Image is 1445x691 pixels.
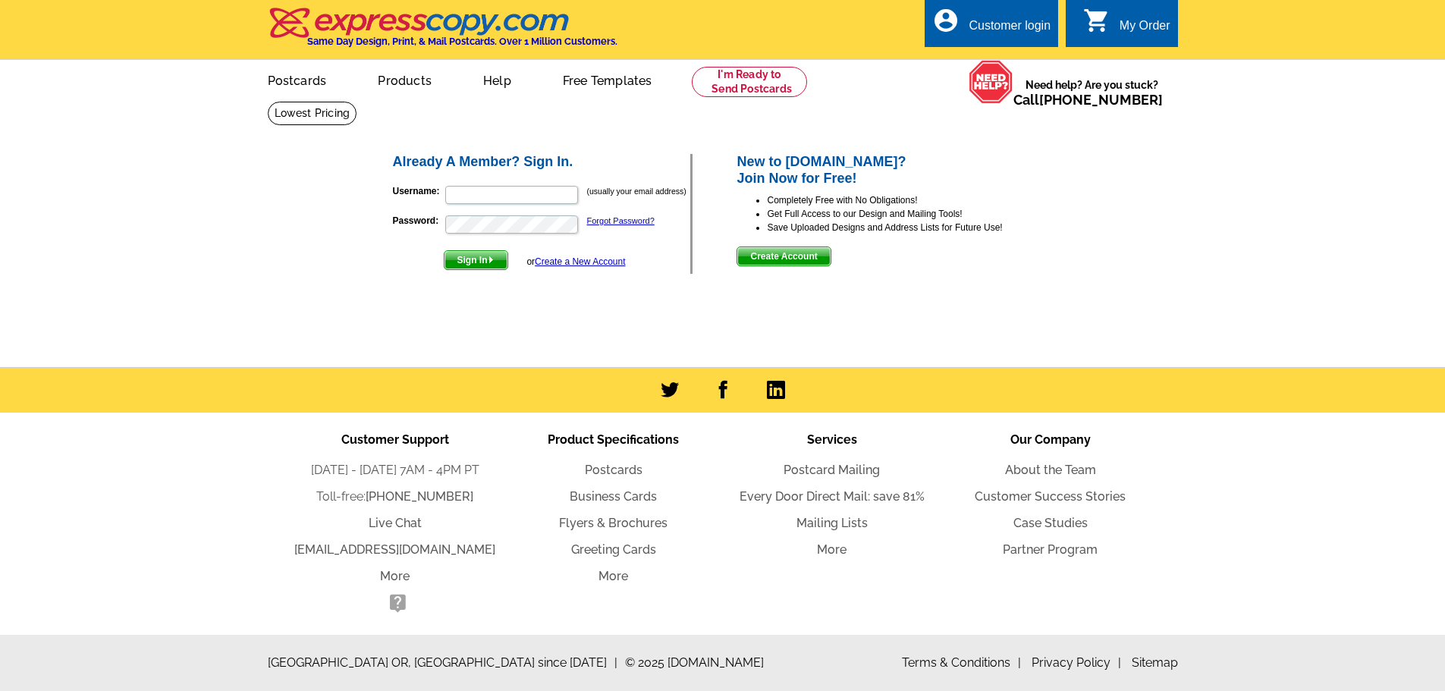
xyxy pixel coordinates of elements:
h2: Already A Member? Sign In. [393,154,691,171]
a: Free Templates [539,61,677,97]
a: Terms & Conditions [902,655,1021,670]
a: Partner Program [1003,542,1098,557]
i: shopping_cart [1083,7,1110,34]
a: Sitemap [1132,655,1178,670]
a: Customer Success Stories [975,489,1126,504]
a: Create a New Account [535,256,625,267]
a: Postcards [585,463,642,477]
a: Forgot Password? [587,216,655,225]
a: Business Cards [570,489,657,504]
a: Help [459,61,536,97]
a: Privacy Policy [1032,655,1121,670]
span: Create Account [737,247,830,265]
span: Our Company [1010,432,1091,447]
a: Greeting Cards [571,542,656,557]
a: shopping_cart My Order [1083,17,1170,36]
a: Case Studies [1013,516,1088,530]
small: (usually your email address) [587,187,686,196]
i: account_circle [932,7,960,34]
li: Get Full Access to our Design and Mailing Tools! [767,207,1054,221]
li: Completely Free with No Obligations! [767,193,1054,207]
label: Username: [393,184,444,198]
li: Save Uploaded Designs and Address Lists for Future Use! [767,221,1054,234]
a: Products [353,61,456,97]
a: More [380,569,410,583]
a: [EMAIL_ADDRESS][DOMAIN_NAME] [294,542,495,557]
a: [PHONE_NUMBER] [366,489,473,504]
img: button-next-arrow-white.png [488,256,495,263]
a: [PHONE_NUMBER] [1039,92,1163,108]
label: Password: [393,214,444,228]
a: Mailing Lists [796,516,868,530]
a: Live Chat [369,516,422,530]
button: Sign In [444,250,508,270]
span: Sign In [444,251,507,269]
span: Customer Support [341,432,449,447]
a: Postcards [243,61,351,97]
a: Every Door Direct Mail: save 81% [740,489,925,504]
li: [DATE] - [DATE] 7AM - 4PM PT [286,461,504,479]
span: © 2025 [DOMAIN_NAME] [625,654,764,672]
a: Flyers & Brochures [559,516,668,530]
h4: Same Day Design, Print, & Mail Postcards. Over 1 Million Customers. [307,36,617,47]
a: More [598,569,628,583]
img: help [969,60,1013,104]
span: Services [807,432,857,447]
h2: New to [DOMAIN_NAME]? Join Now for Free! [737,154,1054,187]
a: Same Day Design, Print, & Mail Postcards. Over 1 Million Customers. [268,18,617,47]
span: Call [1013,92,1163,108]
div: or [526,255,625,269]
div: Customer login [969,19,1051,40]
button: Create Account [737,247,831,266]
a: About the Team [1005,463,1096,477]
a: account_circle Customer login [932,17,1051,36]
span: [GEOGRAPHIC_DATA] OR, [GEOGRAPHIC_DATA] since [DATE] [268,654,617,672]
a: More [817,542,847,557]
div: My Order [1120,19,1170,40]
a: Postcard Mailing [784,463,880,477]
span: Product Specifications [548,432,679,447]
li: Toll-free: [286,488,504,506]
span: Need help? Are you stuck? [1013,77,1170,108]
